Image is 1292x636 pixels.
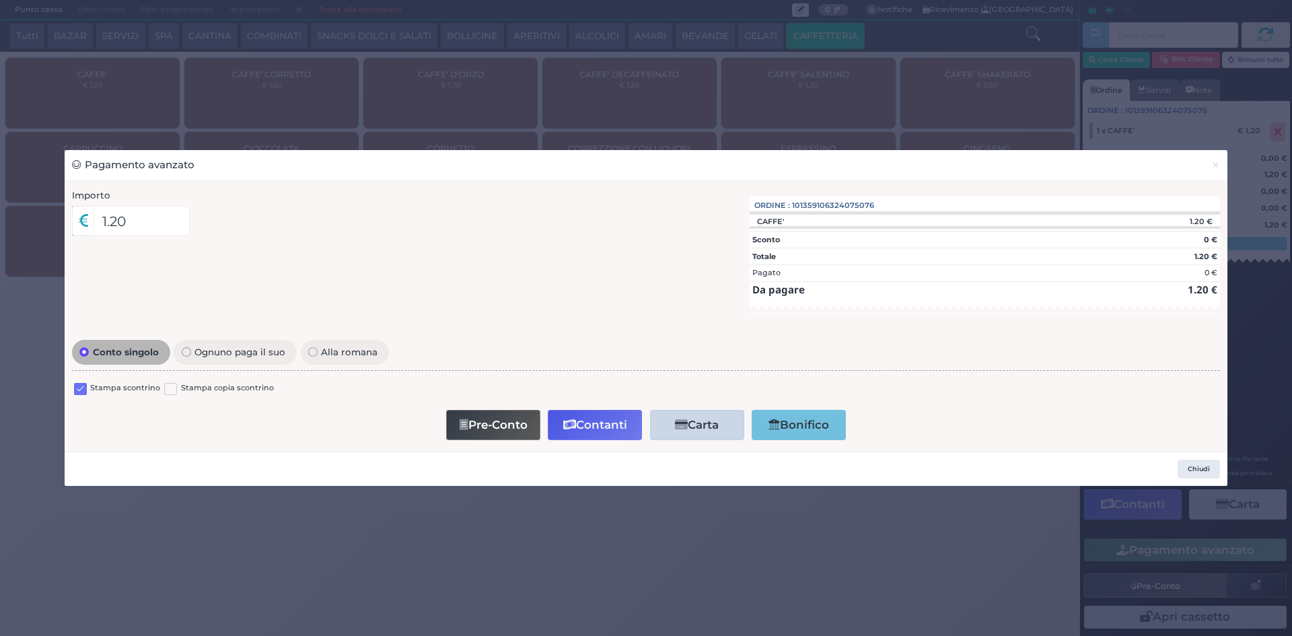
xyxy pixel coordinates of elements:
[752,235,780,244] strong: Sconto
[650,410,744,440] button: Carta
[1204,235,1217,244] strong: 0 €
[1204,150,1227,180] button: Chiudi
[750,217,791,226] div: CAFFE'
[94,206,190,236] input: Es. 30.99
[90,382,160,395] label: Stampa scontrino
[792,200,874,211] span: 101359106324075076
[89,347,162,357] span: Conto singolo
[181,382,274,395] label: Stampa copia scontrino
[318,347,382,357] span: Alla romana
[1194,252,1217,261] strong: 1.20 €
[191,347,289,357] span: Ognuno paga il suo
[72,188,110,202] label: Importo
[752,267,781,279] div: Pagato
[1205,267,1217,279] div: 0 €
[754,200,790,211] span: Ordine :
[1102,217,1220,226] div: 1.20 €
[72,157,194,173] h3: Pagamento avanzato
[1188,283,1217,296] strong: 1.20 €
[1211,157,1220,172] span: ×
[548,410,642,440] button: Contanti
[752,252,776,261] strong: Totale
[446,410,540,440] button: Pre-Conto
[752,410,846,440] button: Bonifico
[1178,460,1220,479] button: Chiudi
[752,283,805,296] strong: Da pagare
